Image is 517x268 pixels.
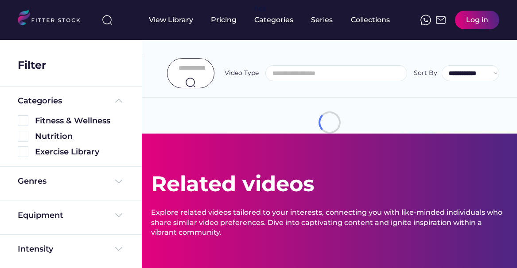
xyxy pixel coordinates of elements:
div: Explore related videos tailored to your interests, connecting you with like-minded individuals wh... [151,208,508,237]
div: Series [311,15,333,25]
div: Exercise Library [35,146,124,158]
div: Sort By [414,69,437,78]
div: View Library [149,15,193,25]
img: Frame%20%285%29.svg [113,95,124,106]
img: meteor-icons_whatsapp%20%281%29.svg [420,15,431,25]
div: Equipment [18,210,63,221]
div: Log in [466,15,488,25]
img: search-normal%203.svg [102,15,113,25]
img: Rectangle%205126.svg [18,131,28,142]
img: Rectangle%205126.svg [18,146,28,157]
img: LOGO.svg [18,10,88,28]
div: Categories [18,95,62,106]
div: Filter [18,58,46,73]
img: Rectangle%205126.svg [18,115,28,126]
img: Frame%2051.svg [435,15,446,25]
div: Nutrition [35,131,124,142]
div: Video Type [225,69,259,78]
div: Collections [351,15,390,25]
div: Pricing [211,15,237,25]
div: Related videos [151,169,314,199]
div: Intensity [18,244,53,255]
img: search-normal.svg [185,77,196,88]
img: Frame%20%284%29.svg [113,176,124,187]
div: Genres [18,176,47,187]
img: Frame%20%284%29.svg [113,244,124,254]
div: Categories [254,15,293,25]
div: Fitness & Wellness [35,115,124,126]
div: fvck [254,4,266,13]
img: Frame%20%284%29.svg [113,210,124,221]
